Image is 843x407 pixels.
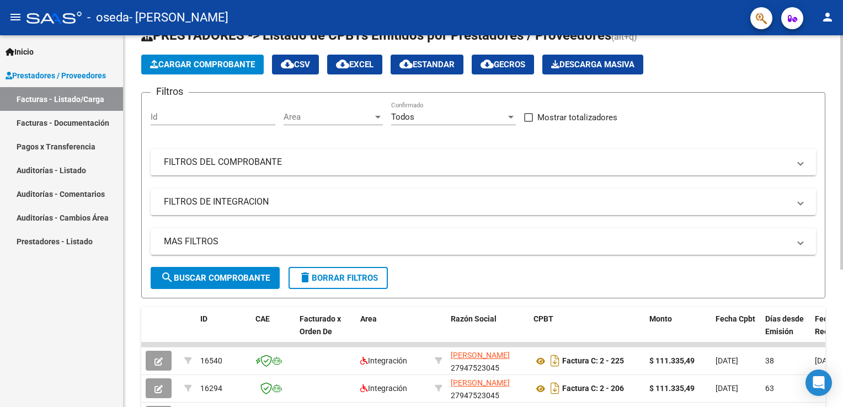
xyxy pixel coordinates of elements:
[815,356,837,365] span: [DATE]
[391,55,463,74] button: Estandar
[6,46,34,58] span: Inicio
[562,384,624,393] strong: Factura C: 2 - 206
[481,60,525,69] span: Gecros
[151,189,816,215] mat-expansion-panel-header: FILTROS DE INTEGRACION
[542,55,643,74] button: Descarga Masiva
[272,55,319,74] button: CSV
[151,84,189,99] h3: Filtros
[300,314,341,336] span: Facturado x Orden De
[141,28,611,43] span: PRESTADORES -> Listado de CPBTs Emitidos por Prestadores / Proveedores
[356,307,430,356] datatable-header-cell: Area
[765,384,774,393] span: 63
[251,307,295,356] datatable-header-cell: CAE
[164,196,789,208] mat-panel-title: FILTROS DE INTEGRACION
[451,378,510,387] span: [PERSON_NAME]
[281,57,294,71] mat-icon: cloud_download
[295,307,356,356] datatable-header-cell: Facturado x Orden De
[761,307,810,356] datatable-header-cell: Días desde Emisión
[87,6,129,30] span: - oseda
[200,314,207,323] span: ID
[451,349,525,372] div: 27947523045
[360,314,377,323] span: Area
[451,314,497,323] span: Razón Social
[821,10,834,24] mat-icon: person
[161,271,174,284] mat-icon: search
[284,112,373,122] span: Area
[765,314,804,336] span: Días desde Emisión
[164,156,789,168] mat-panel-title: FILTROS DEL COMPROBANTE
[6,69,106,82] span: Prestadores / Proveedores
[649,356,695,365] strong: $ 111.335,49
[129,6,228,30] span: - [PERSON_NAME]
[551,60,634,69] span: Descarga Masiva
[141,55,264,74] button: Cargar Comprobante
[336,60,374,69] span: EXCEL
[529,307,645,356] datatable-header-cell: CPBT
[196,307,251,356] datatable-header-cell: ID
[548,352,562,369] i: Descargar documento
[711,307,761,356] datatable-header-cell: Fecha Cpbt
[200,356,222,365] span: 16540
[716,314,755,323] span: Fecha Cpbt
[716,384,738,393] span: [DATE]
[399,60,455,69] span: Estandar
[298,273,378,283] span: Borrar Filtros
[472,55,534,74] button: Gecros
[451,351,510,360] span: [PERSON_NAME]
[255,314,270,323] span: CAE
[805,369,832,396] div: Open Intercom Messenger
[611,31,637,42] span: (alt+q)
[716,356,738,365] span: [DATE]
[451,377,525,400] div: 27947523045
[9,10,22,24] mat-icon: menu
[360,384,407,393] span: Integración
[164,235,789,248] mat-panel-title: MAS FILTROS
[562,357,624,366] strong: Factura C: 2 - 225
[548,379,562,397] i: Descargar documento
[151,228,816,255] mat-expansion-panel-header: MAS FILTROS
[481,57,494,71] mat-icon: cloud_download
[298,271,312,284] mat-icon: delete
[537,111,617,124] span: Mostrar totalizadores
[645,307,711,356] datatable-header-cell: Monto
[360,356,407,365] span: Integración
[399,57,413,71] mat-icon: cloud_download
[281,60,310,69] span: CSV
[765,356,774,365] span: 38
[289,267,388,289] button: Borrar Filtros
[161,273,270,283] span: Buscar Comprobante
[391,112,414,122] span: Todos
[542,55,643,74] app-download-masive: Descarga masiva de comprobantes (adjuntos)
[446,307,529,356] datatable-header-cell: Razón Social
[150,60,255,69] span: Cargar Comprobante
[151,149,816,175] mat-expansion-panel-header: FILTROS DEL COMPROBANTE
[533,314,553,323] span: CPBT
[200,384,222,393] span: 16294
[327,55,382,74] button: EXCEL
[649,314,672,323] span: Monto
[336,57,349,71] mat-icon: cloud_download
[649,384,695,393] strong: $ 111.335,49
[151,267,280,289] button: Buscar Comprobante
